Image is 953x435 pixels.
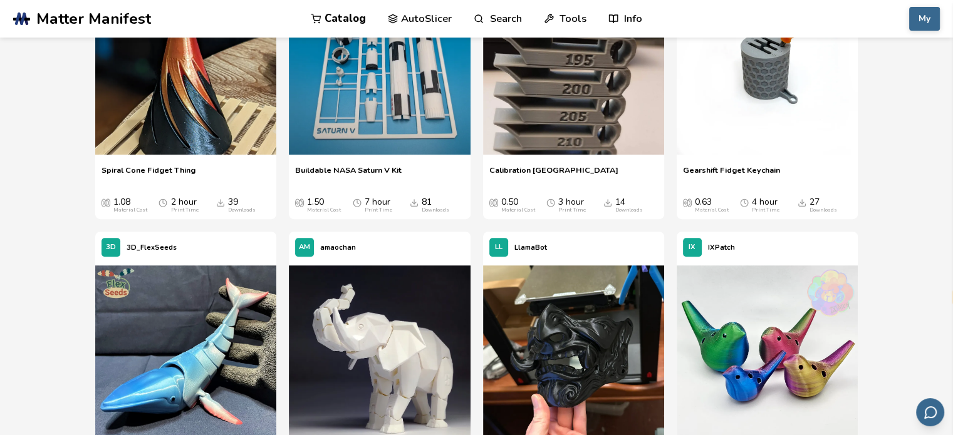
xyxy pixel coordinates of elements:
[228,207,256,213] div: Downloads
[295,165,402,184] a: Buildable NASA Saturn V Kit
[365,197,392,213] div: 7 hour
[228,197,256,213] div: 39
[603,197,612,207] span: Downloads
[752,207,779,213] div: Print Time
[740,197,749,207] span: Average Print Time
[170,207,198,213] div: Print Time
[307,197,341,213] div: 1.50
[695,207,729,213] div: Material Cost
[410,197,419,207] span: Downloads
[495,243,503,252] span: LL
[683,165,780,184] a: Gearshift Fidget Keychain
[909,7,940,31] button: My
[558,197,586,213] div: 3 hour
[683,197,692,207] span: Average Cost
[489,197,498,207] span: Average Cost
[106,243,116,252] span: 3D
[216,197,225,207] span: Downloads
[752,197,779,213] div: 4 hour
[159,197,167,207] span: Average Print Time
[615,207,643,213] div: Downloads
[170,197,198,213] div: 2 hour
[320,241,356,254] p: amaochan
[501,197,535,213] div: 0.50
[514,241,547,254] p: LlamaBot
[810,197,837,213] div: 27
[307,207,341,213] div: Material Cost
[798,197,806,207] span: Downloads
[295,197,304,207] span: Average Cost
[113,207,147,213] div: Material Cost
[689,243,695,252] span: IX
[113,197,147,213] div: 1.08
[558,207,586,213] div: Print Time
[695,197,729,213] div: 0.63
[615,197,643,213] div: 14
[102,165,195,184] a: Spiral Cone Fidget Thing
[299,243,310,252] span: AM
[708,241,735,254] p: IXPatch
[810,207,837,213] div: Downloads
[127,241,177,254] p: 3D_FlexSeeds
[422,197,449,213] div: 81
[916,398,944,426] button: Send feedback via email
[489,165,618,184] a: Calibration [GEOGRAPHIC_DATA]
[102,197,110,207] span: Average Cost
[365,207,392,213] div: Print Time
[36,10,151,28] span: Matter Manifest
[546,197,555,207] span: Average Print Time
[353,197,362,207] span: Average Print Time
[501,207,535,213] div: Material Cost
[422,207,449,213] div: Downloads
